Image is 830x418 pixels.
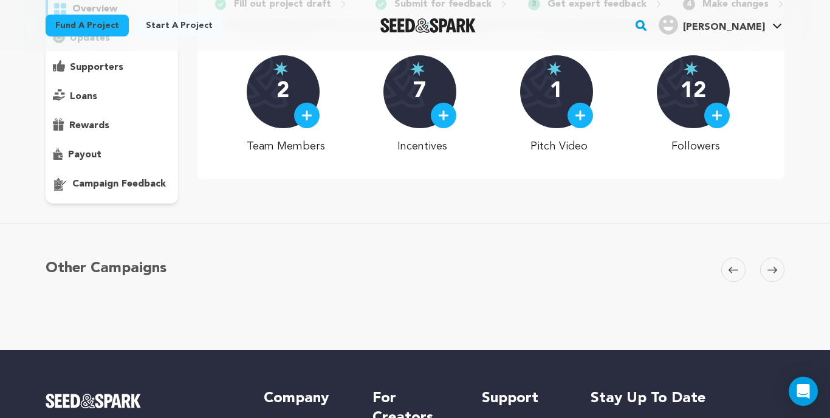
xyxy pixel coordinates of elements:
p: 12 [681,80,706,104]
p: Team Members [247,138,325,155]
img: plus.svg [301,110,312,121]
p: Incentives [383,138,462,155]
p: supporters [70,60,123,75]
span: [PERSON_NAME] [683,22,765,32]
p: campaign feedback [72,177,166,191]
img: plus.svg [438,110,449,121]
p: rewards [69,118,109,133]
button: rewards [46,116,178,135]
button: campaign feedback [46,174,178,194]
p: Pitch Video [520,138,598,155]
a: Start a project [136,15,222,36]
img: Seed&Spark Logo Dark Mode [380,18,476,33]
a: Brayden B.'s Profile [656,13,784,35]
p: 1 [550,80,563,104]
a: Seed&Spark Homepage [380,18,476,33]
button: supporters [46,58,178,77]
h5: Support [482,389,566,408]
img: plus.svg [712,110,722,121]
h5: Stay up to date [591,389,784,408]
img: plus.svg [575,110,586,121]
img: user.png [659,15,678,35]
h5: Other Campaigns [46,258,166,279]
div: Open Intercom Messenger [789,377,818,406]
a: Seed&Spark Homepage [46,394,239,408]
p: 7 [413,80,426,104]
img: Seed&Spark Logo [46,394,141,408]
p: payout [68,148,101,162]
div: Brayden B.'s Profile [659,15,765,35]
h5: Company [264,389,348,408]
button: loans [46,87,178,106]
p: loans [70,89,97,104]
a: Fund a project [46,15,129,36]
button: payout [46,145,178,165]
p: Followers [657,138,735,155]
p: 2 [276,80,289,104]
span: Brayden B.'s Profile [656,13,784,38]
